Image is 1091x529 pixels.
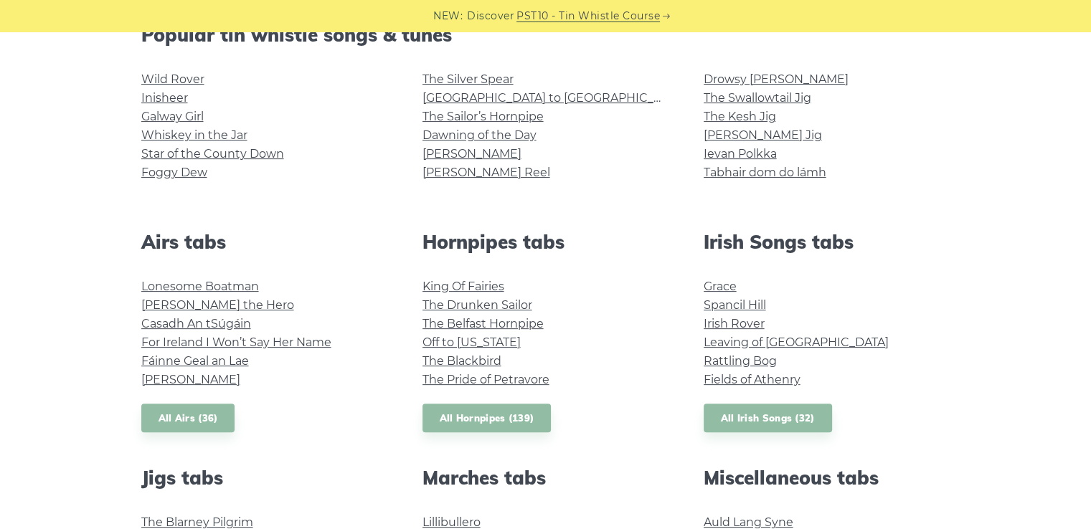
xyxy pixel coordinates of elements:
a: Lonesome Boatman [141,280,259,293]
a: Fáinne Geal an Lae [141,354,249,368]
a: Star of the County Down [141,147,284,161]
span: Discover [467,8,514,24]
a: [PERSON_NAME] the Hero [141,298,294,312]
h2: Airs tabs [141,231,388,253]
a: The Kesh Jig [704,110,776,123]
a: The Blarney Pilgrim [141,515,253,529]
h2: Irish Songs tabs [704,231,950,253]
a: PST10 - Tin Whistle Course [516,8,660,24]
span: NEW: [433,8,463,24]
a: The Drunken Sailor [422,298,532,312]
a: All Airs (36) [141,404,235,433]
a: The Silver Spear [422,72,514,86]
a: For Ireland I Won’t Say Her Name [141,335,331,349]
a: Spancil Hill [704,298,766,312]
h2: Marches tabs [422,467,669,489]
a: [PERSON_NAME] [422,147,521,161]
a: The Belfast Hornpipe [422,317,544,330]
a: Grace [704,280,737,293]
a: Drowsy [PERSON_NAME] [704,72,849,86]
a: The Sailor’s Hornpipe [422,110,544,123]
a: Wild Rover [141,72,204,86]
a: Dawning of the Day [422,128,537,142]
a: The Pride of Petravore [422,373,549,386]
a: Whiskey in the Jar [141,128,247,142]
a: All Irish Songs (32) [704,404,832,433]
a: Leaving of [GEOGRAPHIC_DATA] [704,335,889,349]
a: Ievan Polkka [704,147,777,161]
a: Inisheer [141,91,188,105]
a: [PERSON_NAME] Jig [704,128,822,142]
h2: Miscellaneous tabs [704,467,950,489]
a: The Swallowtail Jig [704,91,811,105]
a: Irish Rover [704,317,765,330]
a: The Blackbird [422,354,501,368]
a: Lillibullero [422,515,481,529]
a: Foggy Dew [141,166,207,179]
a: Galway Girl [141,110,204,123]
a: [PERSON_NAME] Reel [422,166,550,179]
h2: Jigs tabs [141,467,388,489]
a: [GEOGRAPHIC_DATA] to [GEOGRAPHIC_DATA] [422,91,687,105]
h2: Hornpipes tabs [422,231,669,253]
a: All Hornpipes (139) [422,404,552,433]
a: Casadh An tSúgáin [141,317,251,330]
a: Auld Lang Syne [704,515,793,529]
a: Fields of Athenry [704,373,800,386]
a: Tabhair dom do lámh [704,166,826,179]
h2: Popular tin whistle songs & tunes [141,24,950,46]
a: [PERSON_NAME] [141,373,240,386]
a: Rattling Bog [704,354,777,368]
a: King Of Fairies [422,280,504,293]
a: Off to [US_STATE] [422,335,521,349]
